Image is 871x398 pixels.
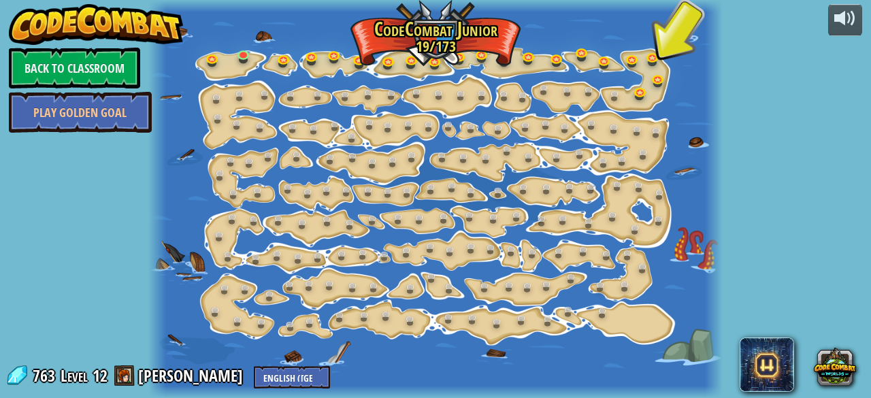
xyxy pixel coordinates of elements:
a: [PERSON_NAME] [138,365,247,386]
a: Play Golden Goal [9,92,152,133]
button: Adjust volume [828,4,862,36]
span: Level [61,365,88,387]
img: CodeCombat - Learn how to code by playing a game [9,4,183,45]
span: 763 [33,365,59,386]
span: 12 [93,365,108,386]
a: Back to Classroom [9,48,140,88]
